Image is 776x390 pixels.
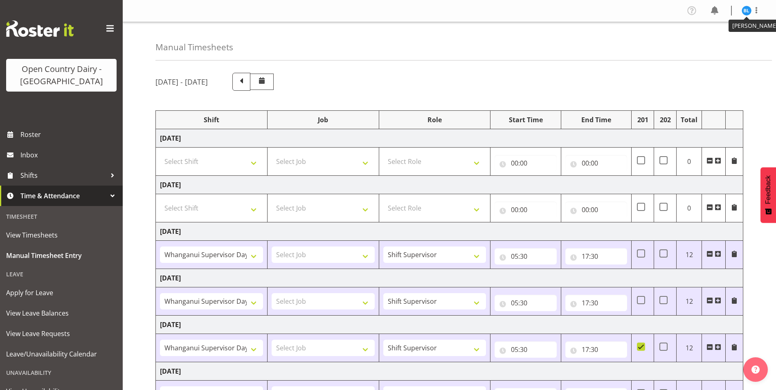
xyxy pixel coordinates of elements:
[677,287,702,316] td: 12
[751,365,760,374] img: help-xxl-2.png
[2,266,121,282] div: Leave
[495,341,556,358] input: Click to select...
[2,344,121,364] a: Leave/Unavailability Calendar
[20,169,106,182] span: Shifts
[495,155,556,171] input: Click to select...
[20,128,119,141] span: Roster
[6,348,117,360] span: Leave/Unavailability Calendar
[681,115,697,125] div: Total
[2,364,121,381] div: Unavailability
[677,148,702,176] td: 0
[156,176,743,194] td: [DATE]
[156,362,743,381] td: [DATE]
[6,249,117,262] span: Manual Timesheet Entry
[156,129,743,148] td: [DATE]
[677,241,702,269] td: 12
[2,245,121,266] a: Manual Timesheet Entry
[6,307,117,319] span: View Leave Balances
[565,115,627,125] div: End Time
[156,269,743,287] td: [DATE]
[20,190,106,202] span: Time & Attendance
[383,115,486,125] div: Role
[6,327,117,340] span: View Leave Requests
[742,6,751,16] img: bruce-lind7400.jpg
[6,287,117,299] span: Apply for Leave
[6,229,117,241] span: View Timesheets
[565,295,627,311] input: Click to select...
[565,248,627,264] input: Click to select...
[156,316,743,334] td: [DATE]
[565,155,627,171] input: Click to select...
[765,175,772,204] span: Feedback
[14,63,108,87] div: Open Country Dairy - [GEOGRAPHIC_DATA]
[677,334,702,362] td: 12
[272,115,375,125] div: Job
[495,115,556,125] div: Start Time
[156,222,743,241] td: [DATE]
[2,282,121,303] a: Apply for Leave
[2,208,121,225] div: Timesheet
[565,202,627,218] input: Click to select...
[155,77,208,86] h5: [DATE] - [DATE]
[2,225,121,245] a: View Timesheets
[155,43,233,52] h4: Manual Timesheets
[2,303,121,323] a: View Leave Balances
[658,115,672,125] div: 202
[495,202,556,218] input: Click to select...
[636,115,650,125] div: 201
[677,194,702,222] td: 0
[6,20,74,37] img: Rosterit website logo
[495,295,556,311] input: Click to select...
[495,248,556,264] input: Click to select...
[760,167,776,223] button: Feedback - Show survey
[565,341,627,358] input: Click to select...
[2,323,121,344] a: View Leave Requests
[160,115,263,125] div: Shift
[20,149,119,161] span: Inbox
